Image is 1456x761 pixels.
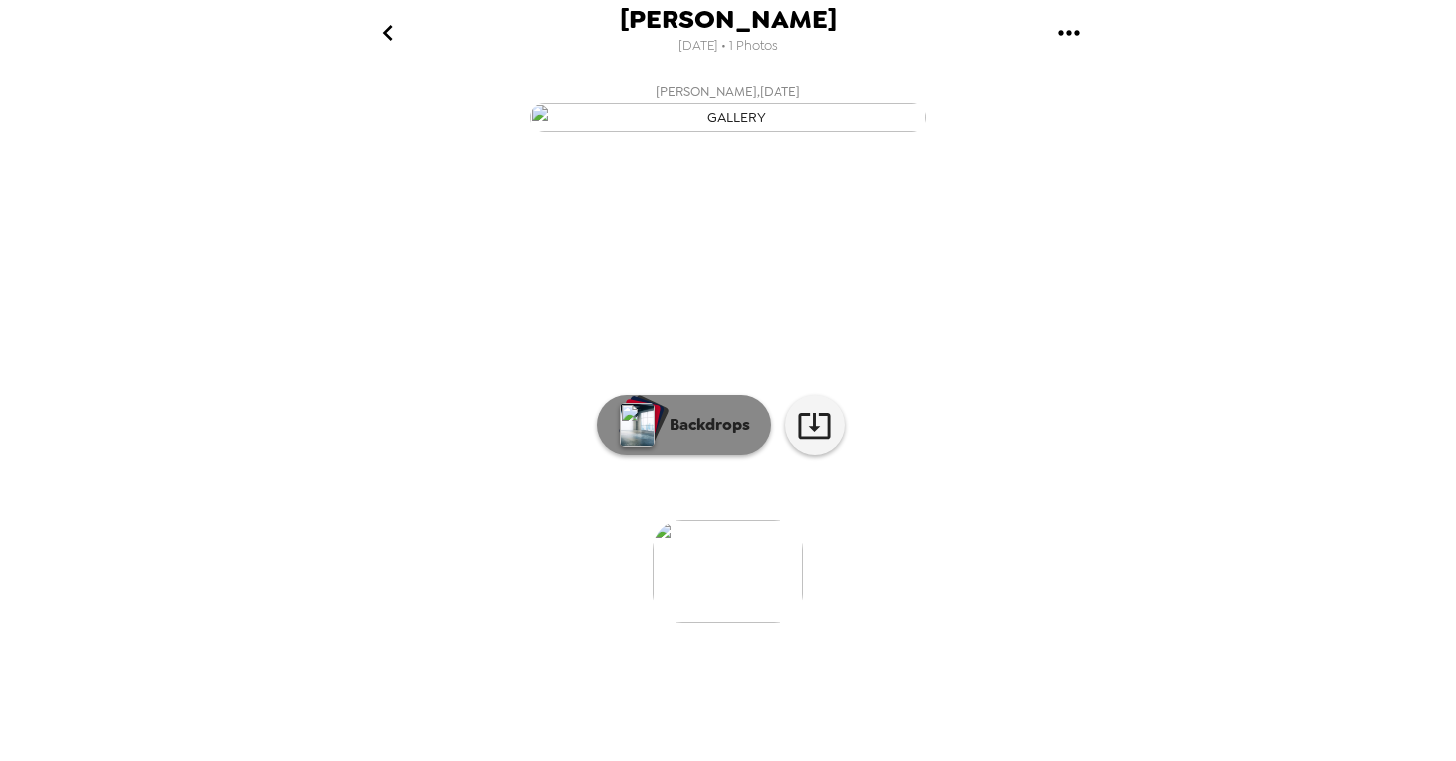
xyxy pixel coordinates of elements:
[660,413,750,437] p: Backdrops
[620,6,837,33] span: [PERSON_NAME]
[332,74,1124,138] button: [PERSON_NAME],[DATE]
[656,80,800,103] span: [PERSON_NAME] , [DATE]
[530,103,926,132] img: gallery
[653,520,803,623] img: gallery
[597,395,771,455] button: Backdrops
[678,33,778,59] span: [DATE] • 1 Photos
